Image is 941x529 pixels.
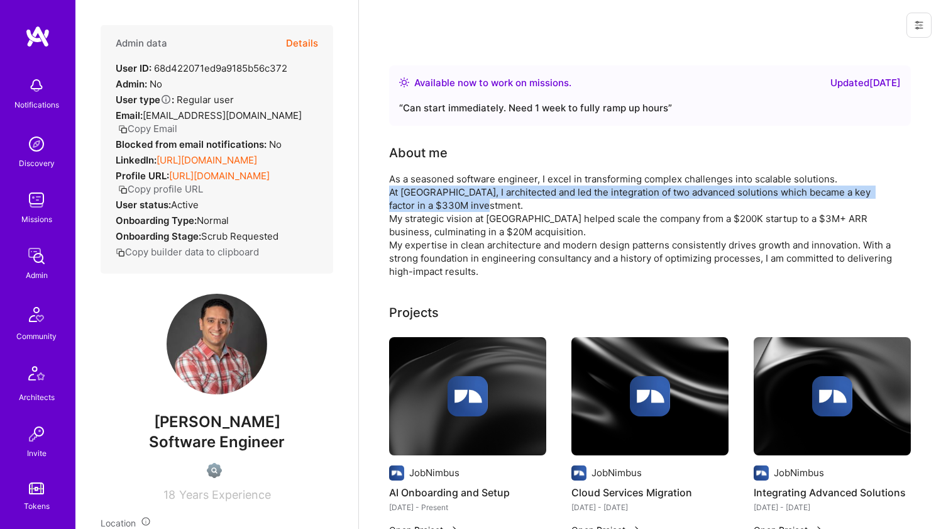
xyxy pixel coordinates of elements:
[157,154,257,166] a: [URL][DOMAIN_NAME]
[179,488,271,501] span: Years Experience
[101,413,333,432] span: [PERSON_NAME]
[389,143,448,162] div: About me
[163,488,175,501] span: 18
[571,484,729,501] h4: Cloud Services Migration
[389,172,892,278] div: As a seasoned software engineer, I excel in transforming complex challenges into scalable solutio...
[118,122,177,135] button: Copy Email
[754,337,911,455] img: cover
[25,25,50,48] img: logo
[116,199,171,211] strong: User status:
[169,170,270,182] a: [URL][DOMAIN_NAME]
[389,337,546,455] img: cover
[116,248,125,257] i: icon Copy
[19,157,55,170] div: Discovery
[160,94,172,105] i: Help
[24,243,49,269] img: admin teamwork
[24,421,49,447] img: Invite
[414,75,571,91] div: Available now to work on missions .
[389,465,404,481] img: Company logo
[16,330,57,343] div: Community
[116,170,169,182] strong: Profile URL:
[201,230,278,242] span: Scrub Requested
[571,465,586,481] img: Company logo
[571,501,729,514] div: [DATE] - [DATE]
[116,109,143,121] strong: Email:
[116,214,197,226] strong: Onboarding Type:
[171,199,199,211] span: Active
[24,73,49,98] img: bell
[116,94,174,106] strong: User type :
[409,466,459,479] div: JobNimbus
[149,433,285,451] span: Software Engineer
[29,482,44,494] img: tokens
[116,245,259,259] button: Copy builder data to clipboard
[399,101,901,116] div: “ Can start immediately. Need 1 week to fully ramp up hours ”
[630,376,670,416] img: Company logo
[754,484,911,501] h4: Integrating Advanced Solutions
[389,501,546,514] div: [DATE] - Present
[118,185,128,194] i: icon Copy
[448,376,488,416] img: Company logo
[116,93,234,106] div: Regular user
[754,501,911,514] div: [DATE] - [DATE]
[207,463,222,478] img: Not Scrubbed
[571,337,729,455] img: cover
[143,109,302,121] span: [EMAIL_ADDRESS][DOMAIN_NAME]
[167,294,267,394] img: User Avatar
[286,25,318,62] button: Details
[812,376,852,416] img: Company logo
[754,465,769,481] img: Company logo
[116,138,282,151] div: No
[118,182,203,196] button: Copy profile URL
[24,187,49,213] img: teamwork
[116,62,151,74] strong: User ID:
[24,131,49,157] img: discovery
[592,466,642,479] div: JobNimbus
[389,484,546,501] h4: AI Onboarding and Setup
[21,213,52,226] div: Missions
[116,62,287,75] div: 68d422071ed9a9185b56c372
[116,38,167,49] h4: Admin data
[21,360,52,391] img: Architects
[21,299,52,330] img: Community
[774,466,824,479] div: JobNimbus
[389,303,439,322] div: Projects
[26,269,48,282] div: Admin
[116,78,147,90] strong: Admin:
[27,447,47,460] div: Invite
[116,230,201,242] strong: Onboarding Stage:
[116,154,157,166] strong: LinkedIn:
[19,391,55,404] div: Architects
[399,77,409,87] img: Availability
[118,125,128,134] i: icon Copy
[197,214,229,226] span: normal
[116,138,269,150] strong: Blocked from email notifications:
[116,77,162,91] div: No
[24,499,50,513] div: Tokens
[830,75,901,91] div: Updated [DATE]
[14,98,59,111] div: Notifications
